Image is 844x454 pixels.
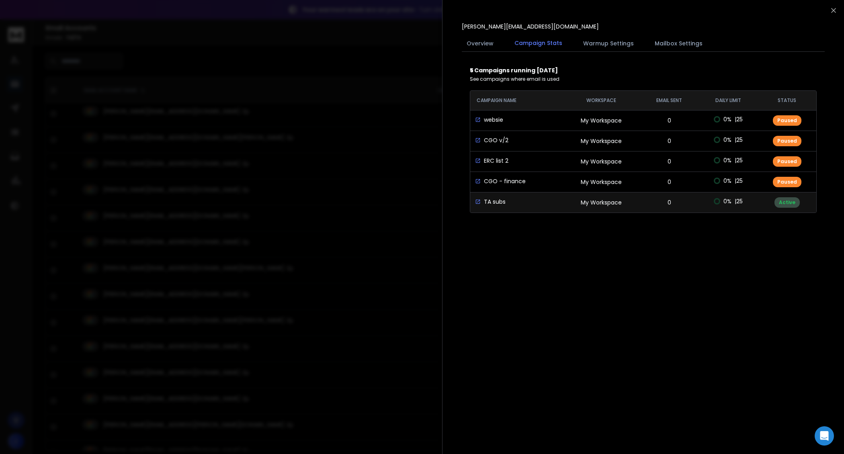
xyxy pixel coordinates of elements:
[470,193,562,211] td: TA subs
[462,35,498,52] button: Overview
[773,177,801,187] div: Paused
[470,76,817,82] p: See campaigns where email is used
[723,156,731,164] span: 0 %
[773,156,801,167] div: Paused
[470,131,562,149] td: CGO v/2
[815,426,834,446] div: Open Intercom Messenger
[470,172,562,190] td: CGO - finance
[470,91,562,110] th: CAMPAIGN NAME
[470,111,562,129] td: websie
[510,34,567,53] button: Campaign Stats
[640,192,699,213] td: 0
[562,172,640,192] td: My Workspace
[723,177,731,185] span: 0 %
[640,131,699,151] td: 0
[723,115,731,123] span: 0 %
[699,192,758,210] td: | 25
[640,151,699,172] td: 0
[699,151,758,169] td: | 25
[773,136,801,146] div: Paused
[562,192,640,213] td: My Workspace
[562,91,640,110] th: Workspace
[774,197,800,208] div: Active
[758,91,816,110] th: STATUS
[470,152,562,170] td: ERC list 2
[640,110,699,131] td: 0
[562,151,640,172] td: My Workspace
[640,172,699,192] td: 0
[773,115,801,126] div: Paused
[723,136,731,144] span: 0 %
[699,172,758,190] td: | 25
[470,66,817,74] p: Campaigns running [DATE]
[723,197,731,205] span: 0 %
[562,110,640,131] td: My Workspace
[699,131,758,149] td: | 25
[640,91,699,110] th: EMAIL SENT
[562,131,640,151] td: My Workspace
[462,22,599,31] p: [PERSON_NAME][EMAIL_ADDRESS][DOMAIN_NAME]
[699,110,758,128] td: | 25
[578,35,639,52] button: Warmup Settings
[470,66,474,74] b: 5
[650,35,707,52] button: Mailbox Settings
[699,91,758,110] th: DAILY LIMIT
